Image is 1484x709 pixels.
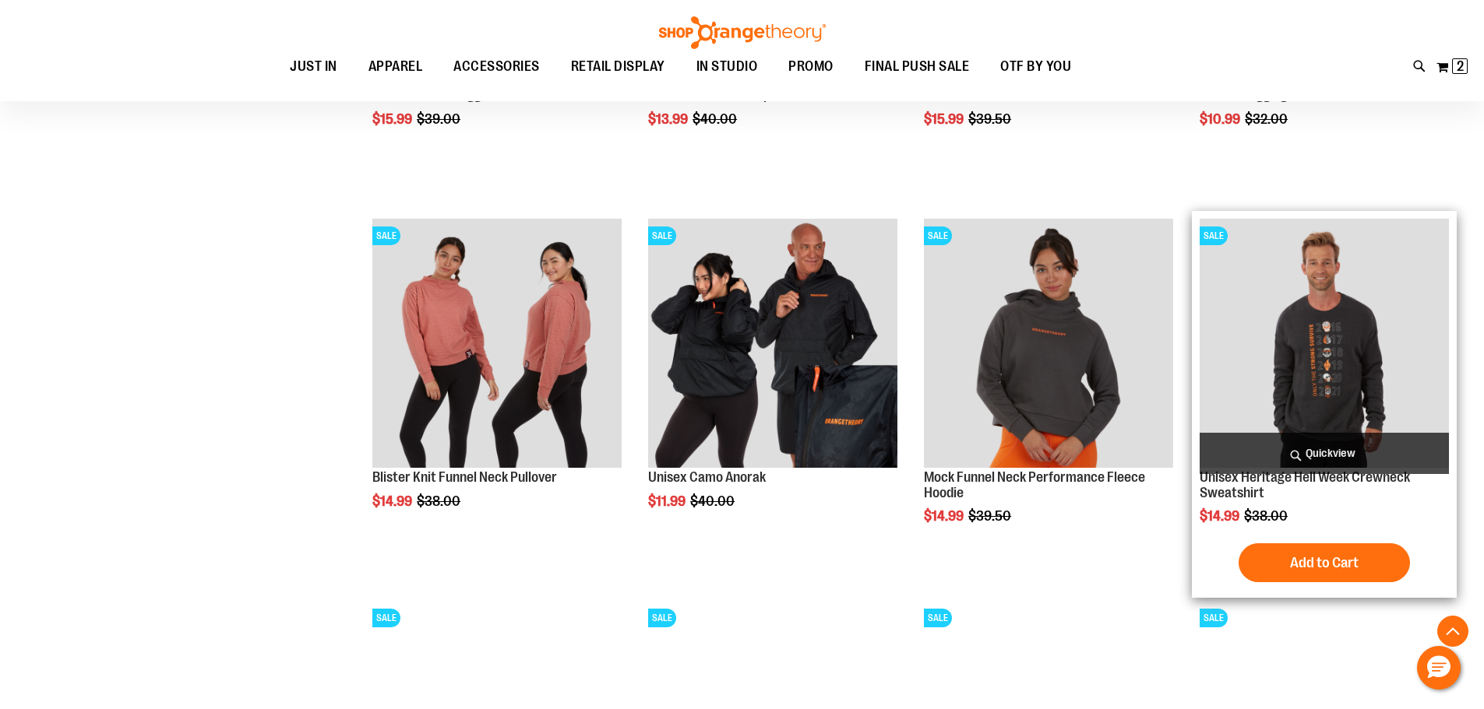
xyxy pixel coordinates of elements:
[274,49,353,85] a: JUST IN
[372,219,622,470] a: Product image for Blister Knit Funnelneck PulloverSALE
[365,211,629,549] div: product
[648,219,897,468] img: Product image for Unisex Camo Anorak
[693,111,739,127] span: $40.00
[438,49,555,85] a: ACCESSORIES
[924,87,1096,103] a: Unisex Blister Knit Sweatshirt
[1239,543,1410,582] button: Add to Cart
[985,49,1087,85] a: OTF BY YOU
[571,49,665,84] span: RETAIL DISPLAY
[1245,111,1290,127] span: $32.00
[849,49,985,84] a: FINAL PUSH SALE
[648,609,676,627] span: SALE
[555,49,681,85] a: RETAIL DISPLAY
[648,87,812,103] a: Women's Fleece Crop Hoodie
[916,211,1181,563] div: product
[924,219,1173,468] img: Product image for Mock Funnel Neck Performance Fleece Hoodie
[924,508,966,524] span: $14.99
[1200,219,1449,470] a: Product image for Unisex Heritage Hell Week Crewneck SweatshirtSALE
[1200,219,1449,468] img: Product image for Unisex Heritage Hell Week Crewneck Sweatshirt
[968,508,1013,524] span: $39.50
[1000,49,1071,84] span: OTF BY YOU
[1200,226,1228,245] span: SALE
[1200,609,1228,627] span: SALE
[372,219,622,468] img: Product image for Blister Knit Funnelneck Pullover
[696,49,758,84] span: IN STUDIO
[372,469,557,485] a: Blister Knit Funnel Neck Pullover
[290,49,337,84] span: JUST IN
[1290,554,1359,571] span: Add to Cart
[924,219,1173,470] a: Product image for Mock Funnel Neck Performance Fleece HoodieSALE
[648,493,688,509] span: $11.99
[924,609,952,627] span: SALE
[865,49,970,84] span: FINAL PUSH SALE
[640,211,905,549] div: product
[353,49,439,85] a: APPAREL
[1200,111,1243,127] span: $10.99
[1200,433,1449,474] a: Quickview
[657,16,828,49] img: Shop Orangetheory
[417,493,463,509] span: $38.00
[1192,211,1457,598] div: product
[681,49,774,85] a: IN STUDIO
[417,111,463,127] span: $39.00
[788,49,834,84] span: PROMO
[924,226,952,245] span: SALE
[372,609,400,627] span: SALE
[453,49,540,84] span: ACCESSORIES
[1244,508,1290,524] span: $38.00
[968,111,1013,127] span: $39.50
[1457,58,1464,74] span: 2
[648,469,766,485] a: Unisex Camo Anorak
[1417,646,1461,690] button: Hello, have a question? Let’s chat.
[773,49,849,85] a: PROMO
[368,49,423,84] span: APPAREL
[924,469,1145,500] a: Mock Funnel Neck Performance Fleece Hoodie
[1437,616,1468,647] button: Back To Top
[648,226,676,245] span: SALE
[1200,508,1242,524] span: $14.99
[648,219,897,470] a: Product image for Unisex Camo AnorakSALE
[690,493,737,509] span: $40.00
[648,111,690,127] span: $13.99
[372,87,494,103] a: Unisex Sweat Jogger
[924,111,966,127] span: $15.99
[372,111,414,127] span: $15.99
[372,226,400,245] span: SALE
[1200,469,1410,500] a: Unisex Heritage Hell Week Crewneck Sweatshirt
[372,493,414,509] span: $14.99
[1200,87,1294,103] a: Lift 7/8 Leggings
